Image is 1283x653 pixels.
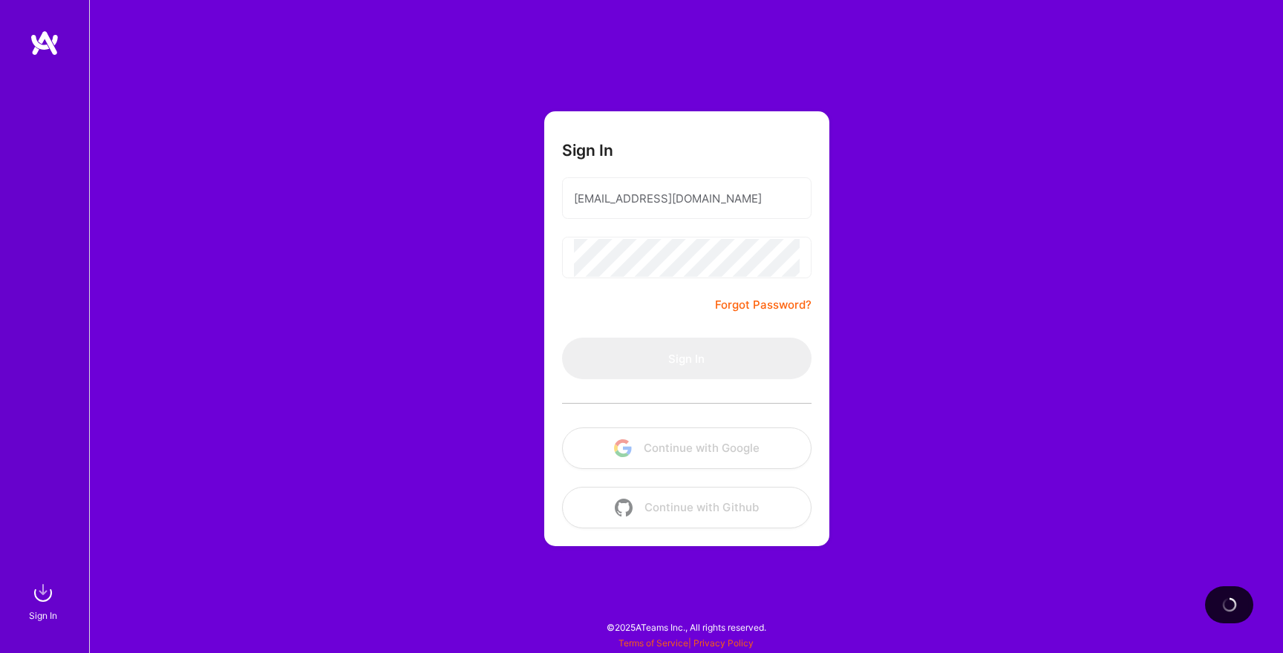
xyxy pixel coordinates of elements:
[89,608,1283,646] div: © 2025 ATeams Inc., All rights reserved.
[562,487,812,528] button: Continue with Github
[715,296,812,314] a: Forgot Password?
[615,499,633,516] img: icon
[30,30,59,56] img: logo
[614,439,632,457] img: icon
[1222,597,1237,612] img: loading
[29,608,57,623] div: Sign In
[31,578,58,623] a: sign inSign In
[562,427,812,469] button: Continue with Google
[562,141,613,160] h3: Sign In
[693,637,754,649] a: Privacy Policy
[574,180,800,217] input: Email...
[28,578,58,608] img: sign in
[618,637,688,649] a: Terms of Service
[562,338,812,379] button: Sign In
[618,637,754,649] span: |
